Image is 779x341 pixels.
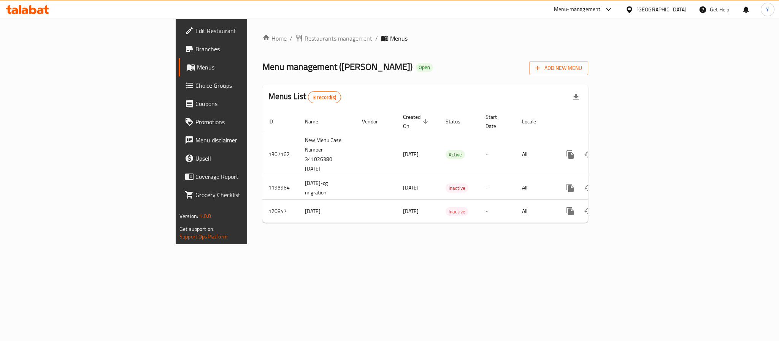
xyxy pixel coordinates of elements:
[485,112,507,131] span: Start Date
[262,34,588,43] nav: breadcrumb
[179,131,306,149] a: Menu disclaimer
[268,117,283,126] span: ID
[195,99,300,108] span: Coupons
[195,81,300,90] span: Choice Groups
[403,112,430,131] span: Created On
[636,5,687,14] div: [GEOGRAPHIC_DATA]
[579,179,598,197] button: Change Status
[446,150,465,159] span: Active
[416,63,433,72] div: Open
[195,172,300,181] span: Coverage Report
[579,145,598,164] button: Change Status
[299,176,356,200] td: [DATE]-cg migration
[579,202,598,220] button: Change Status
[195,136,300,145] span: Menu disclaimer
[390,34,408,43] span: Menus
[195,44,300,54] span: Branches
[446,184,468,193] span: Inactive
[375,34,378,43] li: /
[446,207,468,216] span: Inactive
[299,200,356,223] td: [DATE]
[561,145,579,164] button: more
[516,133,555,176] td: All
[305,34,372,43] span: Restaurants management
[516,200,555,223] td: All
[479,133,516,176] td: -
[299,133,356,176] td: New Menu Case Number 341026380 [DATE]
[567,88,585,106] div: Export file
[179,186,306,204] a: Grocery Checklist
[554,5,601,14] div: Menu-management
[403,183,419,193] span: [DATE]
[561,202,579,220] button: more
[529,61,588,75] button: Add New Menu
[179,149,306,167] a: Upsell
[308,94,341,101] span: 3 record(s)
[195,117,300,126] span: Promotions
[197,63,300,72] span: Menus
[479,200,516,223] td: -
[179,22,306,40] a: Edit Restaurant
[295,34,372,43] a: Restaurants management
[195,190,300,199] span: Grocery Checklist
[179,95,306,113] a: Coupons
[766,5,769,14] span: Y
[179,232,228,242] a: Support.OpsPlatform
[555,110,640,133] th: Actions
[262,110,640,223] table: enhanced table
[403,149,419,159] span: [DATE]
[446,207,468,216] div: Inactive
[179,40,306,58] a: Branches
[308,91,341,103] div: Total records count
[179,113,306,131] a: Promotions
[179,76,306,95] a: Choice Groups
[179,167,306,186] a: Coverage Report
[403,206,419,216] span: [DATE]
[446,117,470,126] span: Status
[262,58,413,75] span: Menu management ( [PERSON_NAME] )
[416,64,433,71] span: Open
[362,117,388,126] span: Vendor
[522,117,546,126] span: Locale
[199,211,211,221] span: 1.0.0
[305,117,328,126] span: Name
[268,91,341,103] h2: Menus List
[535,63,582,73] span: Add New Menu
[195,26,300,35] span: Edit Restaurant
[179,224,214,234] span: Get support on:
[516,176,555,200] td: All
[479,176,516,200] td: -
[179,58,306,76] a: Menus
[179,211,198,221] span: Version:
[561,179,579,197] button: more
[195,154,300,163] span: Upsell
